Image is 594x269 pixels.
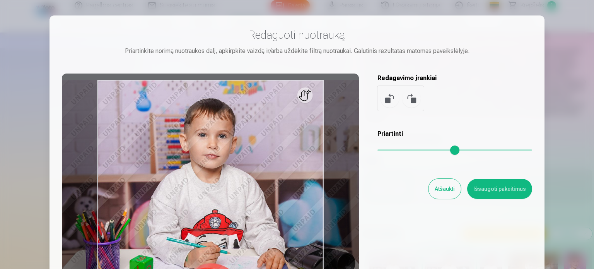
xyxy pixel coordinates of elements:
[467,179,532,199] button: Išsaugoti pakeitimus
[62,28,532,42] h3: Redaguoti nuotrauką
[62,46,532,56] div: Priartinkite norimą nuotraukos dalį, apkirpkite vaizdą ir/arba uždėkite filtrą nuotraukai. Galuti...
[377,129,532,139] h5: Priartinti
[377,74,532,83] h5: Redagavimo įrankiai
[428,179,461,199] button: Atšaukti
